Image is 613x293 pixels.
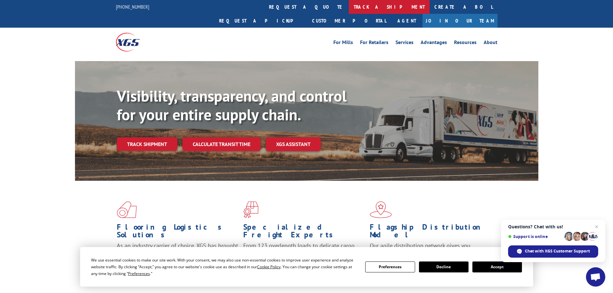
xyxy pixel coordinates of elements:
span: Chat with XGS Customer Support [508,245,598,258]
div: We use essential cookies to make our site work. With your consent, we may also use non-essential ... [91,257,358,277]
span: Cookie Policy [257,264,281,270]
button: Accept [472,261,522,272]
a: [PHONE_NUMBER] [116,4,149,10]
span: Questions? Chat with us! [508,224,598,229]
a: Open chat [586,267,605,287]
a: For Mills [333,40,353,47]
a: Resources [454,40,477,47]
button: Preferences [365,261,415,272]
b: Visibility, transparency, and control for your entire supply chain. [117,86,347,124]
span: As an industry carrier of choice, XGS has brought innovation and dedication to flooring logistics... [117,242,238,265]
img: xgs-icon-focused-on-flooring-red [243,201,258,218]
button: Decline [419,261,469,272]
a: Calculate transit time [182,137,261,151]
div: Cookie Consent Prompt [80,247,533,287]
a: Customer Portal [307,14,391,28]
img: xgs-icon-flagship-distribution-model-red [370,201,392,218]
p: From 123 overlength loads to delicate cargo, our experienced staff knows the best way to move you... [243,242,365,270]
span: Support is online [508,234,562,239]
span: Chat with XGS Customer Support [525,248,590,254]
a: About [484,40,497,47]
span: Preferences [128,271,150,276]
img: xgs-icon-total-supply-chain-intelligence-red [117,201,137,218]
h1: Specialized Freight Experts [243,223,365,242]
span: Our agile distribution network gives you nationwide inventory management on demand. [370,242,488,257]
a: Agent [391,14,423,28]
a: Join Our Team [423,14,497,28]
a: Track shipment [117,137,177,151]
h1: Flooring Logistics Solutions [117,223,238,242]
a: For Retailers [360,40,388,47]
a: Advantages [421,40,447,47]
a: Services [395,40,413,47]
a: Request a pickup [214,14,307,28]
a: XGS ASSISTANT [266,137,321,151]
h1: Flagship Distribution Model [370,223,491,242]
